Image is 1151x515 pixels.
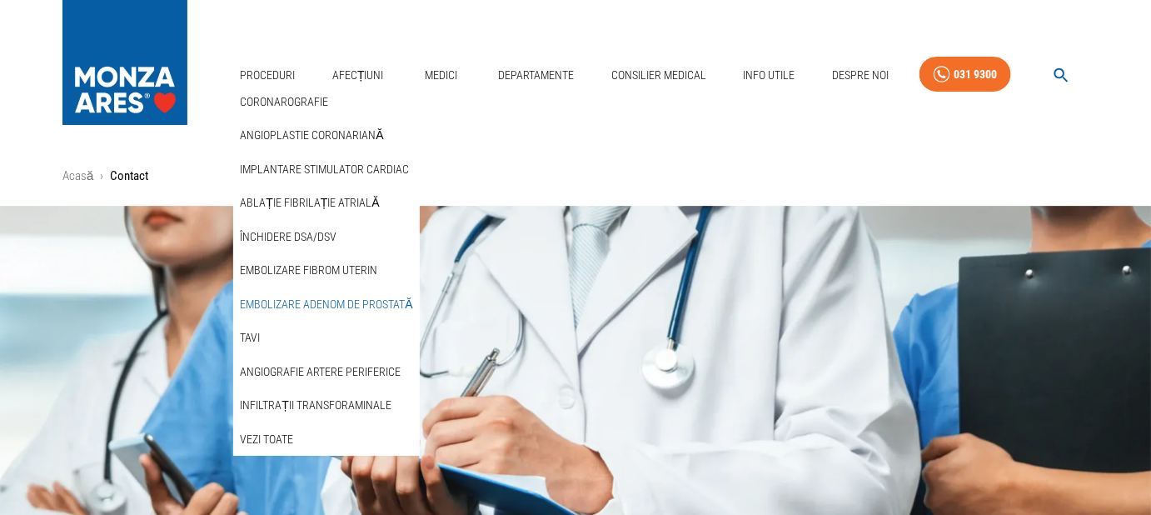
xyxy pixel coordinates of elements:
p: Contact [110,167,148,186]
div: Angiografie artere periferice [233,355,419,389]
a: Angiografie artere periferice [237,358,404,386]
div: Ablație fibrilație atrială [233,186,419,220]
a: Despre Noi [825,58,895,92]
a: Proceduri [233,58,301,92]
a: Implantare stimulator cardiac [237,156,412,183]
nav: breadcrumb [62,167,1089,186]
a: Embolizare fibrom uterin [237,257,381,284]
nav: secondary mailbox folders [233,85,419,457]
div: Infiltrații transforaminale [233,388,419,422]
a: Embolizare adenom de prostată [237,291,416,318]
a: Consilier Medical [605,58,713,92]
a: TAVI [237,324,263,352]
div: 031 9300 [954,64,997,85]
a: Închidere DSA/DSV [237,223,340,251]
a: Coronarografie [237,88,331,116]
a: Departamente [491,58,580,92]
div: Embolizare fibrom uterin [233,253,419,287]
a: Vezi Toate [237,426,296,453]
a: Afecțiuni [326,58,391,92]
a: Infiltrații transforaminale [237,392,395,419]
a: Acasă [62,168,93,183]
a: Info Utile [737,58,802,92]
div: Implantare stimulator cardiac [233,152,419,187]
li: › [100,167,103,186]
div: Coronarografie [233,85,419,119]
div: Angioplastie coronariană [233,118,419,152]
a: Angioplastie coronariană [237,122,386,149]
a: Medici [414,58,467,92]
div: Embolizare adenom de prostată [233,287,419,322]
div: TAVI [233,321,419,355]
div: Închidere DSA/DSV [233,220,419,254]
div: Vezi Toate [233,422,419,457]
a: Ablație fibrilație atrială [237,189,382,217]
a: 031 9300 [919,57,1011,92]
